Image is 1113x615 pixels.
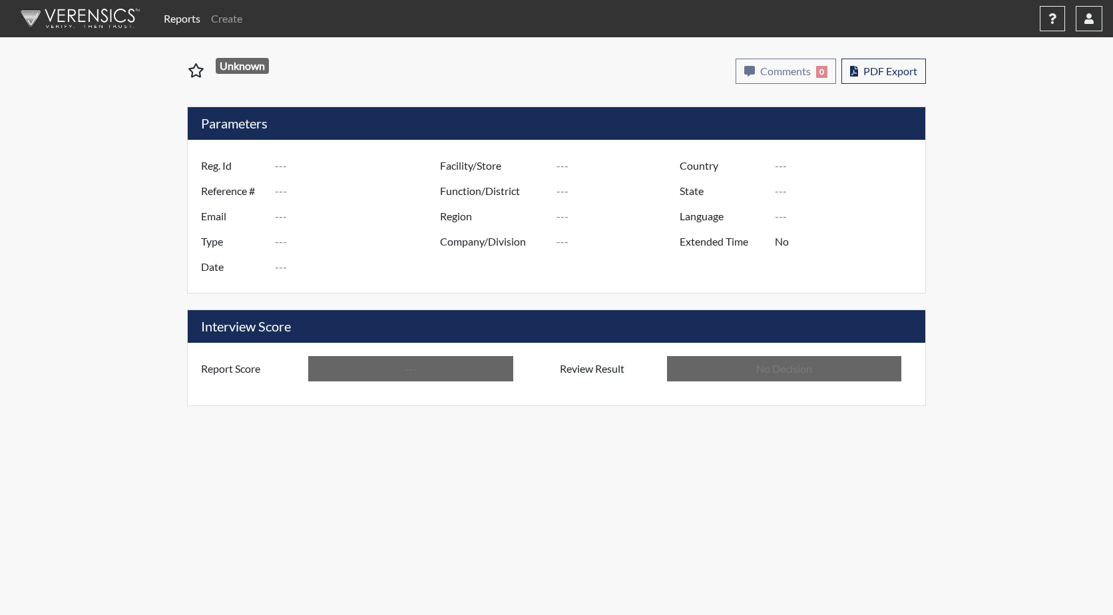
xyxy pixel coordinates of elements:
label: Email [191,204,275,229]
label: State [670,178,775,204]
label: Facility/Store [430,153,556,178]
label: Type [191,229,275,254]
input: --- [275,204,443,229]
label: Report Score [191,356,308,381]
label: Region [430,204,556,229]
input: --- [556,178,683,204]
input: --- [775,153,922,178]
input: --- [556,204,683,229]
label: Reference # [191,178,275,204]
label: Country [670,153,775,178]
input: --- [775,178,922,204]
label: Language [670,204,775,229]
label: Extended Time [670,229,775,254]
label: Reg. Id [191,153,275,178]
label: Function/District [430,178,556,204]
h5: Parameters [188,107,925,140]
input: --- [775,229,922,254]
input: --- [556,153,683,178]
input: --- [556,229,683,254]
input: No Decision [667,356,901,381]
h5: Interview Score [188,310,925,343]
span: PDF Export [863,65,917,77]
input: --- [275,178,443,204]
a: Create [206,5,248,32]
input: --- [775,204,922,229]
input: --- [308,356,513,381]
a: Reports [158,5,206,32]
label: Review Result [550,356,667,381]
input: --- [275,254,443,280]
span: Unknown [216,58,270,74]
input: --- [275,229,443,254]
label: Date [191,254,275,280]
span: Comments [760,65,811,77]
button: PDF Export [841,59,926,84]
label: Company/Division [430,229,556,254]
button: Comments0 [736,59,836,84]
span: 0 [816,66,827,78]
input: --- [275,153,443,178]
